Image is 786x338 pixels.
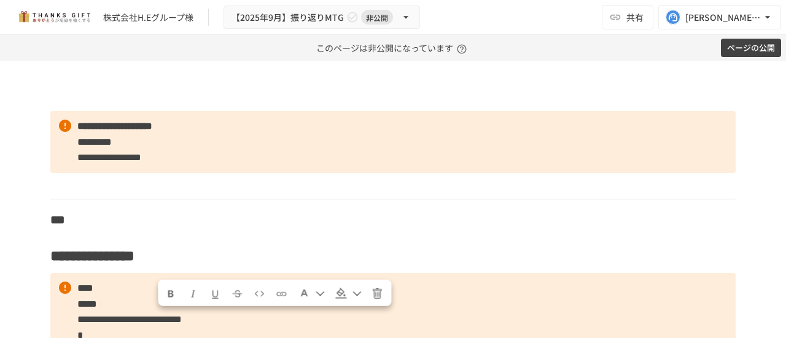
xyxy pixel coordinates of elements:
[271,282,292,304] button: Insert link
[602,5,653,29] button: 共有
[182,282,203,304] button: Format text as italics
[316,35,470,61] p: このページは非公開になっています
[367,282,387,304] button: Clear all text formatting
[658,5,781,29] button: [PERSON_NAME][EMAIL_ADDRESS][DOMAIN_NAME]
[232,10,344,25] span: 【2025年9月】振り返りMTG
[293,282,330,304] button: Formatting text color
[15,7,93,27] img: mMP1OxWUAhQbsRWCurg7vIHe5HqDpP7qZo7fRoNLXQh
[227,282,247,304] button: Format text with a strikethrough
[204,282,225,304] button: Format text to underlined
[361,11,393,24] span: 非公開
[103,11,193,24] div: 株式会社H.Eグループ様
[626,10,644,24] span: 共有
[249,282,270,304] button: Insert code block
[721,39,781,58] button: ページの公開
[685,10,761,25] div: [PERSON_NAME][EMAIL_ADDRESS][DOMAIN_NAME]
[330,282,367,304] button: Formatting background color
[224,6,420,29] button: 【2025年9月】振り返りMTG非公開
[160,282,181,304] button: Format text as bold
